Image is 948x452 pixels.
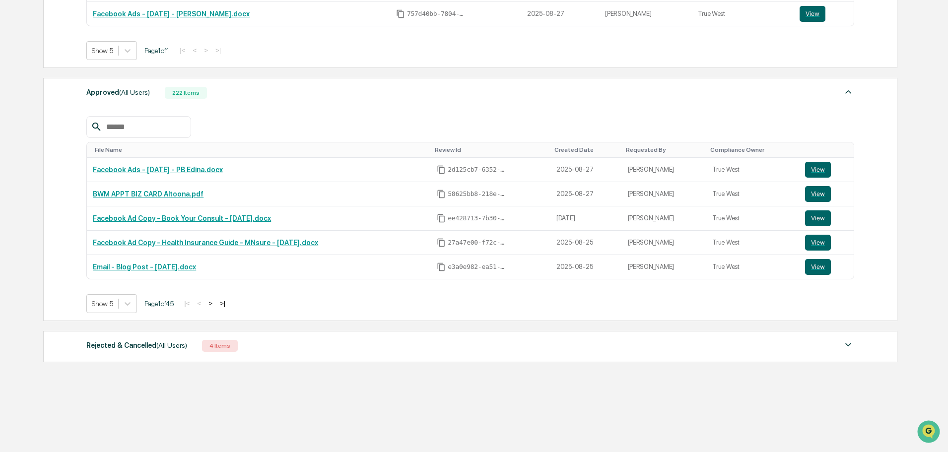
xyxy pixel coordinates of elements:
[68,121,127,139] a: 🗄️Attestations
[448,214,507,222] span: ee428713-7b30-4b4e-a9ec-c9aa93c5773b
[805,235,831,251] button: View
[800,6,825,22] button: View
[622,255,707,279] td: [PERSON_NAME]
[807,146,850,153] div: Toggle SortBy
[448,263,507,271] span: e3a0e982-ea51-4527-a16c-b47a1145f1ea
[622,182,707,206] td: [PERSON_NAME]
[212,46,224,55] button: >|
[34,86,126,94] div: We're available if you need us!
[82,125,123,135] span: Attestations
[554,146,618,153] div: Toggle SortBy
[448,239,507,247] span: 27a47e00-f72c-4a2d-941d-7012fce009e8
[437,214,446,223] span: Copy Id
[93,10,250,18] a: Facebook Ads - [DATE] - [PERSON_NAME].docx
[805,210,831,226] button: View
[550,182,622,206] td: 2025-08-27
[144,47,169,55] span: Page 1 of 1
[70,168,120,176] a: Powered byPylon
[190,46,200,55] button: <
[169,79,181,91] button: Start new chat
[10,126,18,134] div: 🖐️
[26,45,164,56] input: Clear
[10,76,28,94] img: 1746055101610-c473b297-6a78-478c-a979-82029cc54cd1
[805,259,831,275] button: View
[437,262,446,271] span: Copy Id
[805,162,848,178] a: View
[706,255,799,279] td: True West
[144,300,174,308] span: Page 1 of 45
[99,168,120,176] span: Pylon
[437,238,446,247] span: Copy Id
[165,87,207,99] div: 222 Items
[10,21,181,37] p: How can we help?
[626,146,703,153] div: Toggle SortBy
[202,340,238,352] div: 4 Items
[805,210,848,226] a: View
[916,419,943,446] iframe: Open customer support
[599,2,692,26] td: [PERSON_NAME]
[34,76,163,86] div: Start new chat
[521,2,599,26] td: 2025-08-27
[181,299,193,308] button: |<
[93,190,203,198] a: BWM APPT BIZ CARD Altoona.pdf
[205,299,215,308] button: >
[6,140,67,158] a: 🔎Data Lookup
[93,263,196,271] a: Email - Blog Post - [DATE].docx
[805,186,831,202] button: View
[201,46,211,55] button: >
[217,299,228,308] button: >|
[6,121,68,139] a: 🖐️Preclearance
[622,231,707,255] td: [PERSON_NAME]
[692,2,794,26] td: True West
[20,125,64,135] span: Preclearance
[156,341,187,349] span: (All Users)
[10,145,18,153] div: 🔎
[550,231,622,255] td: 2025-08-25
[119,88,150,96] span: (All Users)
[622,158,707,182] td: [PERSON_NAME]
[396,9,405,18] span: Copy Id
[93,214,271,222] a: Facebook Ad Copy - Book Your Consult - [DATE].docx
[550,255,622,279] td: 2025-08-25
[550,206,622,231] td: [DATE]
[20,144,63,154] span: Data Lookup
[437,165,446,174] span: Copy Id
[407,10,467,18] span: 757d40bb-7804-4c69-a9d1-54bdd3dc7921
[437,190,446,198] span: Copy Id
[86,86,150,99] div: Approved
[706,206,799,231] td: True West
[95,146,427,153] div: Toggle SortBy
[706,158,799,182] td: True West
[622,206,707,231] td: [PERSON_NAME]
[448,166,507,174] span: 2d125cb7-6352-416d-bb62-84af3f322155
[706,182,799,206] td: True West
[710,146,795,153] div: Toggle SortBy
[72,126,80,134] div: 🗄️
[805,162,831,178] button: View
[93,239,318,247] a: Facebook Ad Copy - Health Insurance Guide - MNsure - [DATE].docx
[86,339,187,352] div: Rejected & Cancelled
[194,299,204,308] button: <
[435,146,546,153] div: Toggle SortBy
[805,235,848,251] a: View
[93,166,223,174] a: Facebook Ads - [DATE] - PB Edina.docx
[805,186,848,202] a: View
[177,46,188,55] button: |<
[805,259,848,275] a: View
[448,190,507,198] span: 58625bb8-218e-4308-add3-183266d3f7dc
[550,158,622,182] td: 2025-08-27
[842,339,854,351] img: caret
[842,86,854,98] img: caret
[706,231,799,255] td: True West
[800,6,848,22] a: View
